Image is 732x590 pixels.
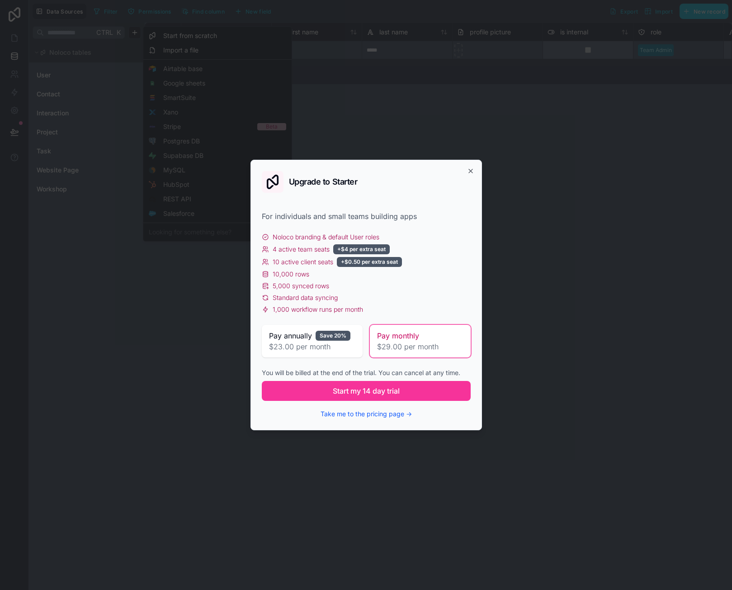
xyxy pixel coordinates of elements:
[337,257,402,267] div: +$0.50 per extra seat
[273,245,330,254] span: 4 active team seats
[377,341,463,352] span: $29.00 per month
[377,330,419,341] span: Pay monthly
[273,270,309,279] span: 10,000 rows
[273,281,329,290] span: 5,000 synced rows
[467,167,474,175] button: Close
[262,381,471,401] button: Start my 14 day trial
[333,244,390,254] div: +$4 per extra seat
[273,305,363,314] span: 1,000 workflow runs per month
[273,233,379,242] span: Noloco branding & default User roles
[262,368,471,377] div: You will be billed at the end of the trial. You can cancel at any time.
[269,341,355,352] span: $23.00 per month
[273,293,338,302] span: Standard data syncing
[273,257,333,266] span: 10 active client seats
[262,211,471,222] div: For individuals and small teams building apps
[316,331,350,341] div: Save 20%
[321,409,412,419] button: Take me to the pricing page →
[333,385,400,396] span: Start my 14 day trial
[269,330,312,341] span: Pay annually
[289,178,358,186] h2: Upgrade to Starter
